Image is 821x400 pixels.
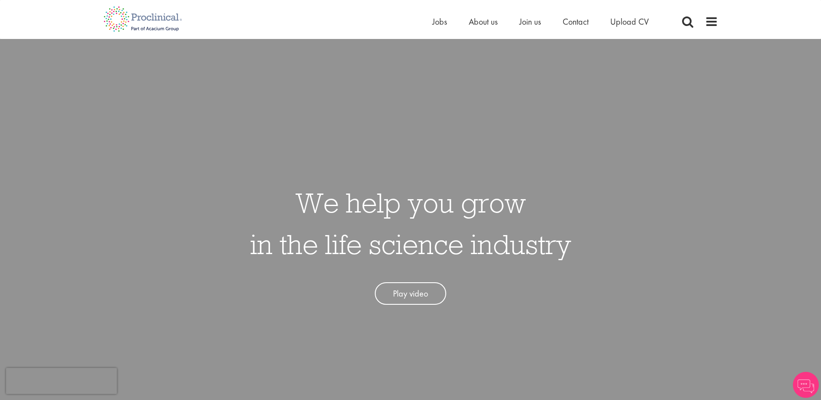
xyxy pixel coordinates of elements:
a: Join us [519,16,541,27]
a: Contact [563,16,589,27]
h1: We help you grow in the life science industry [250,182,571,265]
a: Jobs [432,16,447,27]
img: Chatbot [793,372,819,398]
a: About us [469,16,498,27]
a: Upload CV [610,16,649,27]
a: Play video [375,282,446,305]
